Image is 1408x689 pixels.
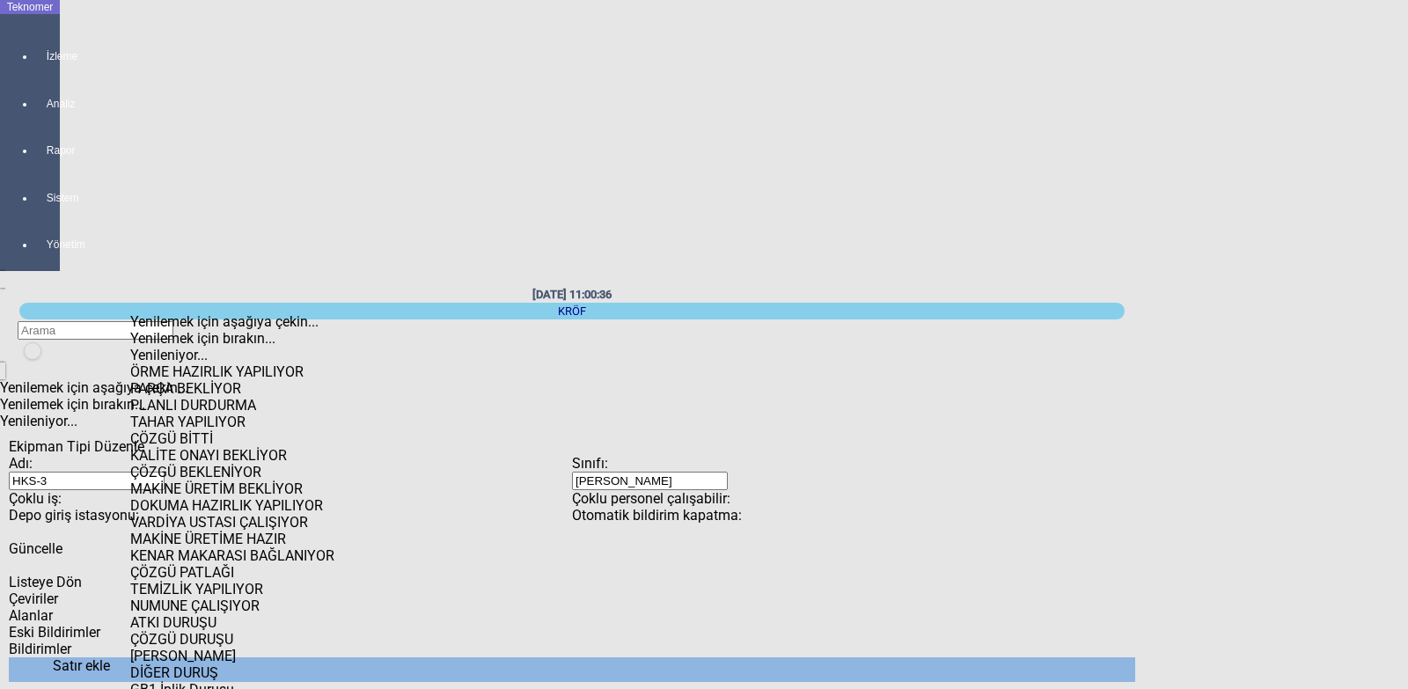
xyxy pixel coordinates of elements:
[47,238,48,252] span: Yönetim
[47,191,48,205] span: Sistem
[130,447,715,464] div: KALİTE ONAYI BEKLİYOR
[130,531,715,547] div: MAKİNE ÜRETİME HAZIR
[9,455,33,472] span: Adı:
[130,614,715,631] div: ATKI DURUŞU
[9,590,58,607] span: Çeviriler
[130,363,715,380] div: ÖRME HAZIRLIK YAPILIYOR
[130,648,715,664] div: [PERSON_NAME]
[130,581,715,597] div: TEMİZLİK YAPILIYOR
[9,574,1135,590] dx-button: Listeye Dön
[130,330,715,347] div: Yenilemek için bırakın...
[9,490,62,507] span: Çoklu iş:
[130,313,715,330] div: Yenilemek için aşağıya çekin...
[47,49,48,63] span: İzleme
[19,303,1125,319] div: KRÖF
[130,414,715,430] div: TAHAR YAPILIYOR
[9,607,53,624] span: Alanlar
[130,631,715,648] div: ÇÖZGÜ DURUŞU
[9,657,1135,682] div: Data grid toolbar
[130,430,715,447] div: ÇÖZGÜ BİTTİ
[130,397,715,414] div: PLANLI DURDURMA
[47,97,48,111] span: Analiz
[9,540,1135,557] dx-button: Güncelle
[130,514,715,531] div: VARDİYA USTASI ÇALIŞIYOR
[130,547,715,564] div: KENAR MAKARASI BAĞLANIYOR
[9,540,62,557] span: Güncelle
[130,664,715,681] div: DİĞER DURUŞ
[47,143,48,158] span: Rapor
[9,507,139,524] span: Depo giriş istasyonu:
[9,438,144,455] span: Ekipman Tipi Düzenle
[53,657,110,674] span: Satır ekle
[130,597,715,614] div: NUMUNE ÇALIŞIYOR
[130,564,715,581] div: ÇÖZGÜ PATLAĞI
[18,321,173,340] input: Arama
[9,574,82,590] span: Listeye Dön
[130,497,715,514] div: DOKUMA HAZIRLIK YAPILIYOR
[130,380,715,397] div: PARÇA BEKLİYOR
[130,464,715,480] div: ÇÖZGÜ BEKLENİYOR
[9,624,100,641] span: Eski Bildirimler
[130,480,715,497] div: MAKİNE ÜRETİM BEKLİYOR
[53,657,1091,674] div: Satır ekle
[130,347,715,363] div: Yenileniyor...
[9,641,71,657] span: Bildirimler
